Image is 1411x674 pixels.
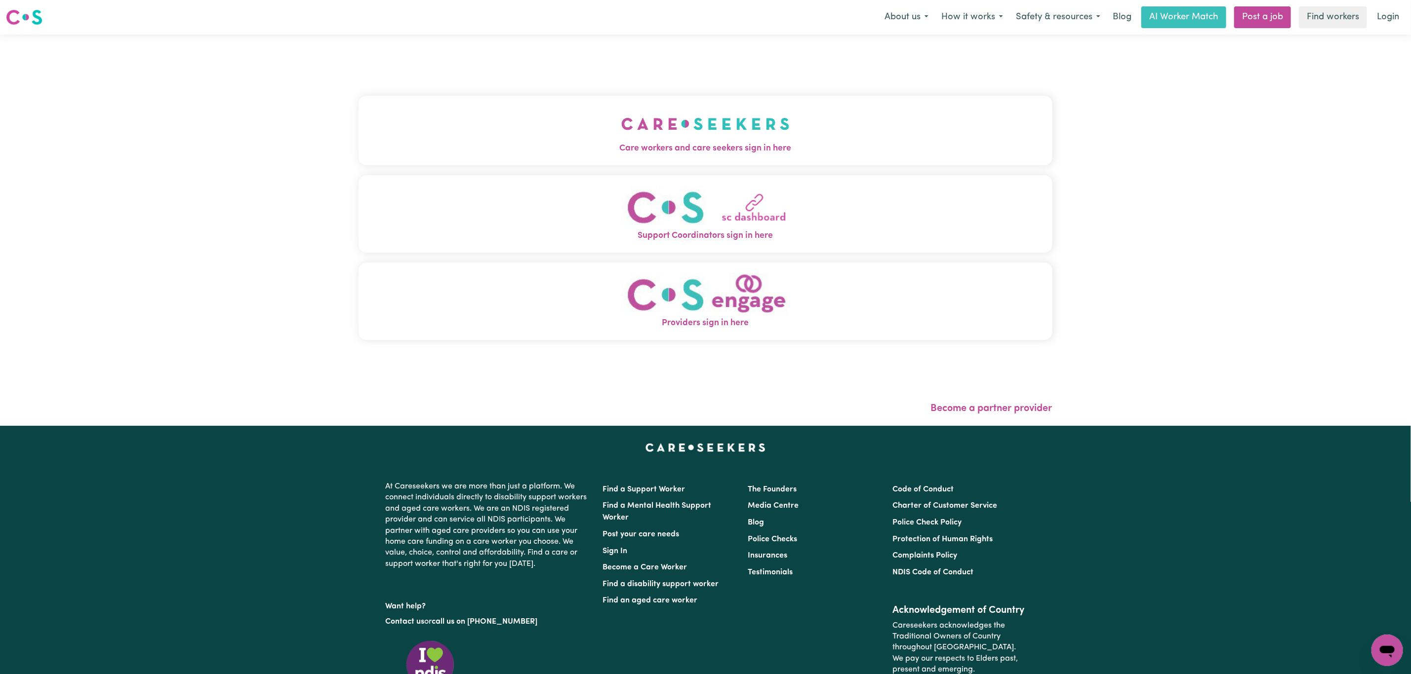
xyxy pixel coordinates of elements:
[892,502,997,510] a: Charter of Customer Service
[748,502,799,510] a: Media Centre
[892,486,954,493] a: Code of Conduct
[359,96,1052,165] button: Care workers and care seekers sign in here
[386,597,591,612] p: Want help?
[645,444,766,451] a: Careseekers home page
[603,580,719,588] a: Find a disability support worker
[386,477,591,573] p: At Careseekers we are more than just a platform. We connect individuals directly to disability su...
[603,563,687,571] a: Become a Care Worker
[386,612,591,631] p: or
[892,535,993,543] a: Protection of Human Rights
[6,8,42,26] img: Careseekers logo
[1299,6,1367,28] a: Find workers
[386,618,425,626] a: Contact us
[878,7,935,28] button: About us
[892,552,957,560] a: Complaints Policy
[748,552,787,560] a: Insurances
[359,175,1052,253] button: Support Coordinators sign in here
[1234,6,1291,28] a: Post a job
[603,502,712,522] a: Find a Mental Health Support Worker
[6,6,42,29] a: Careseekers logo
[603,547,628,555] a: Sign In
[748,535,797,543] a: Police Checks
[1141,6,1226,28] a: AI Worker Match
[935,7,1009,28] button: How it works
[603,530,680,538] a: Post your care needs
[359,317,1052,330] span: Providers sign in here
[359,229,1052,242] span: Support Coordinators sign in here
[603,597,698,604] a: Find an aged care worker
[1107,6,1137,28] a: Blog
[1009,7,1107,28] button: Safety & resources
[603,486,685,493] a: Find a Support Worker
[892,568,973,576] a: NDIS Code of Conduct
[432,618,538,626] a: call us on [PHONE_NUMBER]
[359,262,1052,340] button: Providers sign in here
[931,404,1052,413] a: Become a partner provider
[748,568,793,576] a: Testimonials
[1371,6,1405,28] a: Login
[892,519,962,526] a: Police Check Policy
[359,142,1052,155] span: Care workers and care seekers sign in here
[1371,635,1403,666] iframe: Button to launch messaging window, conversation in progress
[748,519,764,526] a: Blog
[748,486,797,493] a: The Founders
[892,604,1025,616] h2: Acknowledgement of Country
